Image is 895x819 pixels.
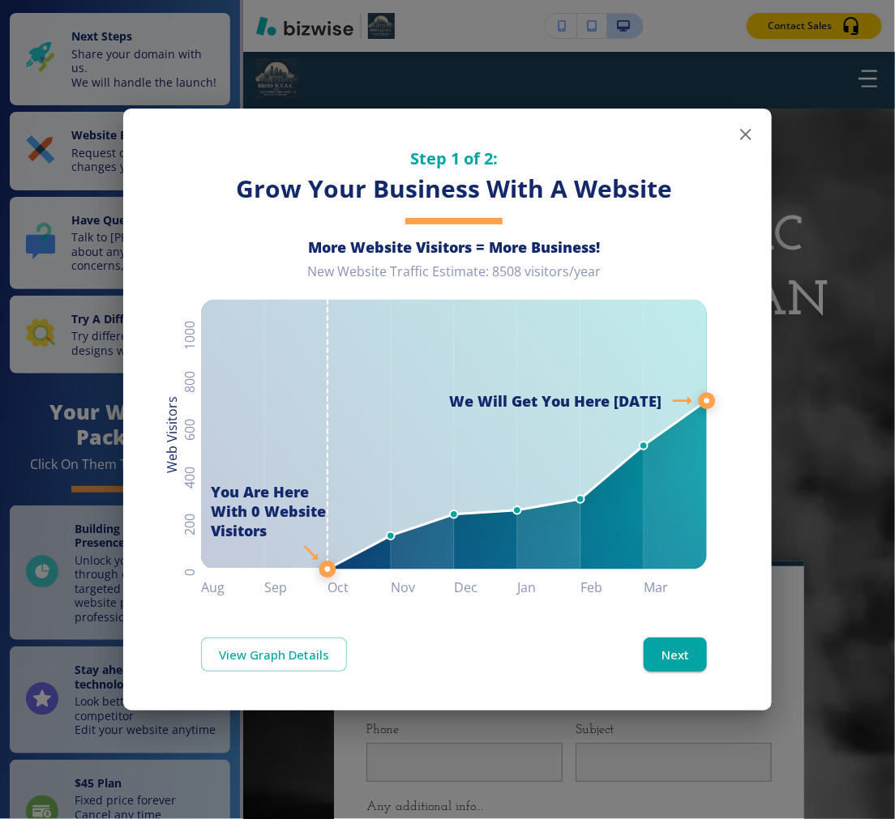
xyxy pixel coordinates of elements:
[391,576,454,599] h6: Nov
[201,576,264,599] h6: Aug
[644,576,707,599] h6: Mar
[201,147,707,169] h5: Step 1 of 2:
[328,576,391,599] h6: Oct
[201,263,707,293] div: New Website Traffic Estimate: 8508 visitors/year
[454,576,517,599] h6: Dec
[201,173,707,206] h3: Grow Your Business With A Website
[264,576,328,599] h6: Sep
[644,638,707,672] button: Next
[580,576,644,599] h6: Feb
[201,237,707,257] h6: More Website Visitors = More Business!
[201,638,347,672] a: View Graph Details
[517,576,580,599] h6: Jan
